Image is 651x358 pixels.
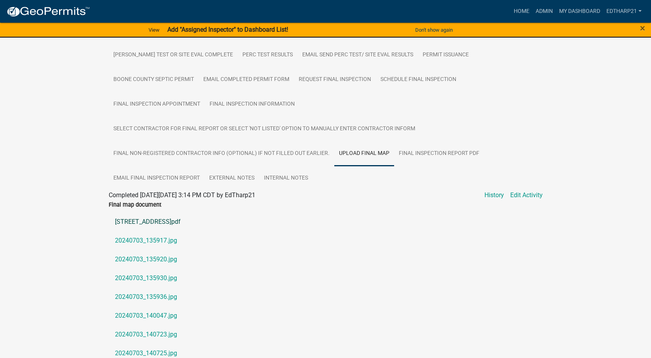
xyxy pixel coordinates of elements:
[109,141,334,166] a: Final Non-registered Contractor Info (OPTIONAL) if not filled out earlier.
[109,191,255,199] span: Completed [DATE][DATE] 3:14 PM CDT by EdTharp21
[109,231,543,250] a: 20240703_135917.jpg
[109,92,205,117] a: Final Inspection Appointment
[204,166,259,191] a: External Notes
[199,67,294,92] a: Email Completed Permit Form
[109,202,161,208] label: Final map document
[376,67,461,92] a: Schedule Final Inspection
[418,43,473,68] a: Permit Issuance
[484,191,504,200] a: History
[109,306,543,325] a: 20240703_140047.jpg
[109,117,420,142] a: Select Contractor for Final Report or select 'Not Listed' option to manually enter contractor inform
[109,288,543,306] a: 20240703_135936.jpg
[394,141,484,166] a: Final Inspection Report PDF
[238,43,298,68] a: Perc Test Results
[109,67,199,92] a: Boone County Septic Permit
[109,250,543,269] a: 20240703_135920.jpg
[109,43,238,68] a: [PERSON_NAME] Test or Site Eval Complete
[109,325,543,344] a: 20240703_140723.jpg
[294,67,376,92] a: Request final inspection
[556,4,603,19] a: My Dashboard
[109,166,204,191] a: Email Final Inspection Report
[412,23,456,36] button: Don't show again
[109,269,543,288] a: 20240703_135930.jpg
[533,4,556,19] a: Admin
[167,26,288,33] strong: Add "Assigned Inspector" to Dashboard List!
[259,166,313,191] a: Internal Notes
[298,43,418,68] a: Email Send Perc Test/ Site Eval Results
[109,212,543,231] a: [STREET_ADDRESS]pdf
[510,191,543,200] a: Edit Activity
[145,23,163,36] a: View
[603,4,645,19] a: EdTharp21
[205,92,299,117] a: Final Inspection Information
[640,23,645,33] button: Close
[334,141,394,166] a: Upload final map
[640,23,645,34] span: ×
[511,4,533,19] a: Home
